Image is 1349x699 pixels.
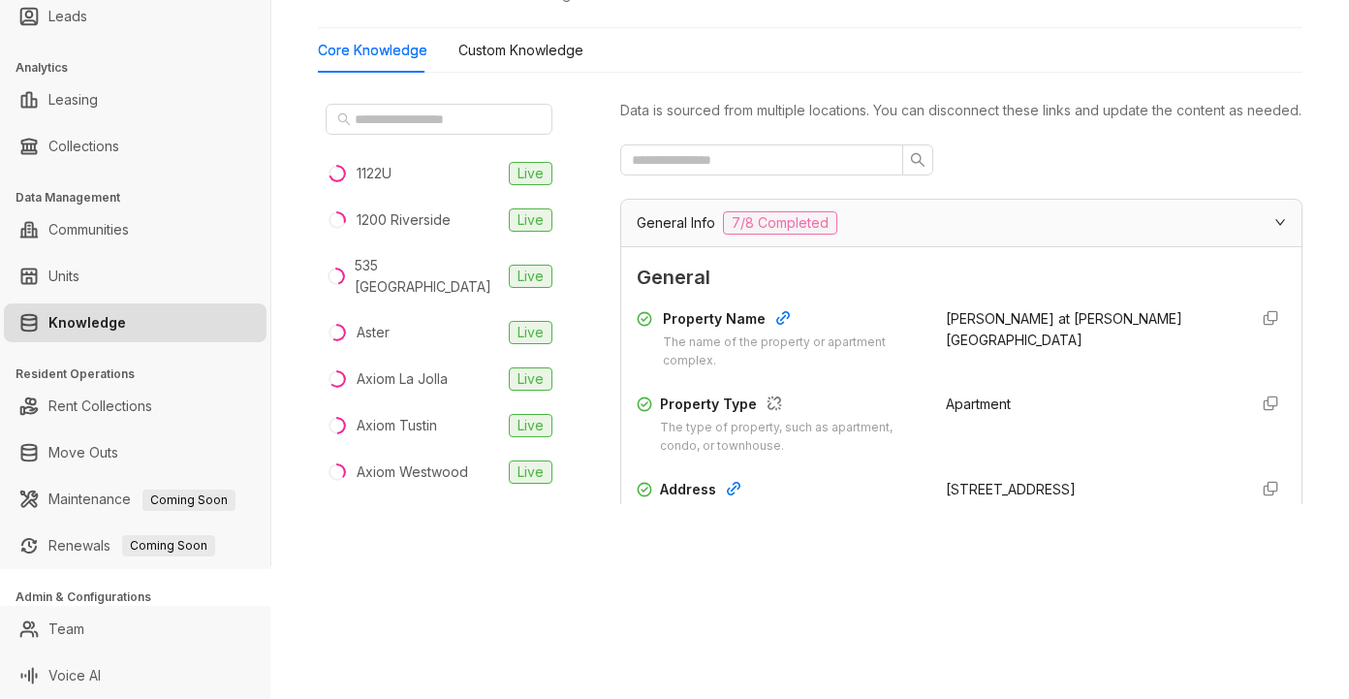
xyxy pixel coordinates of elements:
div: Address [660,479,923,504]
div: General Info7/8 Completed [621,200,1302,246]
div: Data is sourced from multiple locations. You can disconnect these links and update the content as... [620,100,1302,121]
span: Live [509,321,552,344]
li: Team [4,610,267,649]
div: Axiom Tustin [357,415,437,436]
a: Rent Collections [48,387,152,426]
a: Communities [48,210,129,249]
div: [STREET_ADDRESS] [946,479,1232,500]
li: Maintenance [4,480,267,519]
h3: Resident Operations [16,365,270,383]
a: Move Outs [48,433,118,472]
div: Axiom Westwood [357,461,468,483]
span: [PERSON_NAME] at [PERSON_NAME][GEOGRAPHIC_DATA] [946,310,1182,348]
div: 535 [GEOGRAPHIC_DATA] [355,255,501,298]
a: Voice AI [48,656,101,695]
div: Custom Knowledge [458,40,583,61]
li: Move Outs [4,433,267,472]
li: Units [4,257,267,296]
li: Collections [4,127,267,166]
div: Property Type [660,394,923,419]
h3: Analytics [16,59,270,77]
li: Communities [4,210,267,249]
div: The physical address of the property, including city, state, and postal code. [660,504,923,541]
span: Coming Soon [142,490,235,511]
div: The type of property, such as apartment, condo, or townhouse. [660,419,923,456]
div: Aster [357,322,390,343]
a: Collections [48,127,119,166]
li: Leasing [4,80,267,119]
li: Rent Collections [4,387,267,426]
h3: Data Management [16,189,270,207]
span: Live [509,414,552,437]
li: Voice AI [4,656,267,695]
span: Coming Soon [122,535,215,556]
span: expanded [1274,216,1286,228]
a: Leasing [48,80,98,119]
div: Core Knowledge [318,40,427,61]
span: 7/8 Completed [723,211,837,235]
span: General Info [637,212,715,234]
div: 1122U [357,163,392,184]
li: Knowledge [4,303,267,342]
a: RenewalsComing Soon [48,526,215,565]
div: 1200 Riverside [357,209,451,231]
a: Team [48,610,84,649]
span: Live [509,265,552,288]
span: Live [509,367,552,391]
span: Apartment [946,396,1011,412]
a: Units [48,257,79,296]
a: Knowledge [48,303,126,342]
span: Live [509,461,552,484]
h3: Admin & Configurations [16,588,270,606]
span: search [910,152,925,168]
span: Live [509,162,552,185]
div: Axiom La Jolla [357,368,448,390]
span: General [637,263,1286,293]
span: search [337,112,351,126]
div: Property Name [663,308,923,334]
li: Renewals [4,526,267,565]
div: The name of the property or apartment complex. [663,334,923,370]
span: Live [509,208,552,232]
